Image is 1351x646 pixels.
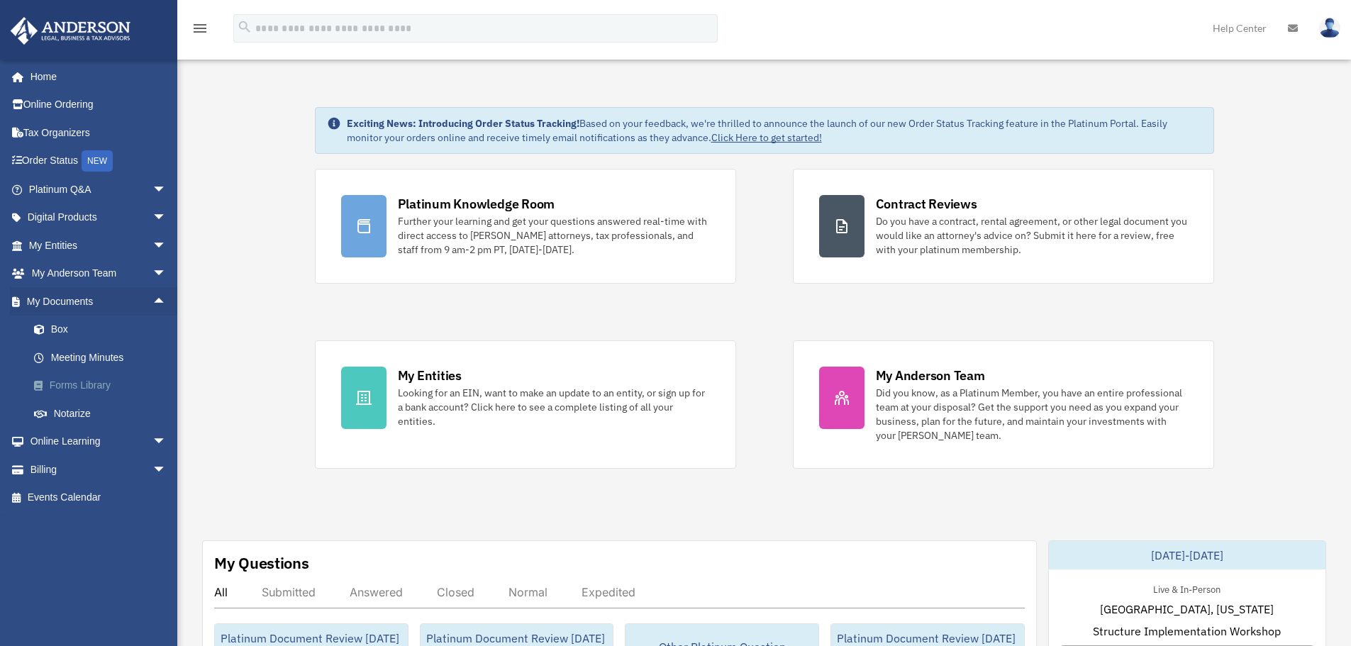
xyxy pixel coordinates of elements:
[10,287,188,316] a: My Documentsarrow_drop_up
[237,19,252,35] i: search
[350,585,403,599] div: Answered
[20,343,188,372] a: Meeting Minutes
[793,169,1214,284] a: Contract Reviews Do you have a contract, rental agreement, or other legal document you would like...
[20,316,188,344] a: Box
[214,552,309,574] div: My Questions
[711,131,822,144] a: Click Here to get started!
[10,455,188,484] a: Billingarrow_drop_down
[10,62,181,91] a: Home
[10,260,188,288] a: My Anderson Teamarrow_drop_down
[347,117,579,130] strong: Exciting News: Introducing Order Status Tracking!
[437,585,474,599] div: Closed
[152,287,181,316] span: arrow_drop_up
[10,484,188,512] a: Events Calendar
[347,116,1202,145] div: Based on your feedback, we're thrilled to announce the launch of our new Order Status Tracking fe...
[398,214,710,257] div: Further your learning and get your questions answered real-time with direct access to [PERSON_NAM...
[20,372,188,400] a: Forms Library
[315,169,736,284] a: Platinum Knowledge Room Further your learning and get your questions answered real-time with dire...
[508,585,547,599] div: Normal
[398,195,555,213] div: Platinum Knowledge Room
[876,386,1188,442] div: Did you know, as a Platinum Member, you have an entire professional team at your disposal? Get th...
[6,17,135,45] img: Anderson Advisors Platinum Portal
[1319,18,1340,38] img: User Pic
[876,367,985,384] div: My Anderson Team
[1142,581,1232,596] div: Live & In-Person
[152,455,181,484] span: arrow_drop_down
[10,147,188,176] a: Order StatusNEW
[262,585,316,599] div: Submitted
[1100,601,1274,618] span: [GEOGRAPHIC_DATA], [US_STATE]
[191,20,209,37] i: menu
[1049,541,1325,569] div: [DATE]-[DATE]
[10,118,188,147] a: Tax Organizers
[152,231,181,260] span: arrow_drop_down
[876,195,977,213] div: Contract Reviews
[10,91,188,119] a: Online Ordering
[214,585,228,599] div: All
[582,585,635,599] div: Expedited
[10,175,188,204] a: Platinum Q&Aarrow_drop_down
[152,260,181,289] span: arrow_drop_down
[793,340,1214,469] a: My Anderson Team Did you know, as a Platinum Member, you have an entire professional team at your...
[10,231,188,260] a: My Entitiesarrow_drop_down
[876,214,1188,257] div: Do you have a contract, rental agreement, or other legal document you would like an attorney's ad...
[10,204,188,232] a: Digital Productsarrow_drop_down
[398,367,462,384] div: My Entities
[152,175,181,204] span: arrow_drop_down
[152,204,181,233] span: arrow_drop_down
[191,25,209,37] a: menu
[1093,623,1281,640] span: Structure Implementation Workshop
[20,399,188,428] a: Notarize
[398,386,710,428] div: Looking for an EIN, want to make an update to an entity, or sign up for a bank account? Click her...
[82,150,113,172] div: NEW
[315,340,736,469] a: My Entities Looking for an EIN, want to make an update to an entity, or sign up for a bank accoun...
[152,428,181,457] span: arrow_drop_down
[10,428,188,456] a: Online Learningarrow_drop_down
